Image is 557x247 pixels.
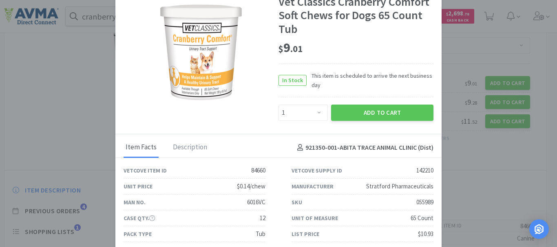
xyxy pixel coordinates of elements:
[150,2,252,103] img: f813c81f42714f9f8dc9f53acf628581_142210.png
[278,39,303,56] span: 9
[279,75,306,85] span: In Stock
[292,198,302,207] div: SKU
[237,181,265,191] div: $0.14/chew
[292,214,338,223] div: Unit of Measure
[331,105,433,121] button: Add to Cart
[416,166,433,175] div: 142210
[294,142,433,153] h4: 921350-001 - ABITA TRACE ANIMAL CLINIC (Dist)
[124,230,152,238] div: Pack Type
[256,229,265,239] div: Tub
[251,166,265,175] div: 84660
[292,230,319,238] div: List Price
[247,197,265,207] div: 6016VC
[418,229,433,239] div: $10.93
[416,197,433,207] div: 055989
[124,138,159,158] div: Item Facts
[290,43,303,55] span: . 01
[124,166,167,175] div: Vetcove Item ID
[171,138,209,158] div: Description
[529,219,549,239] div: Open Intercom Messenger
[124,198,146,207] div: Man No.
[366,181,433,191] div: Stratford Pharmaceuticals
[307,71,433,90] span: This item is scheduled to arrive the next business day
[292,166,342,175] div: Vetcove Supply ID
[124,214,155,223] div: Case Qty.
[278,43,283,55] span: $
[411,213,433,223] div: 65 Count
[292,182,334,191] div: Manufacturer
[124,182,153,191] div: Unit Price
[260,213,265,223] div: 12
